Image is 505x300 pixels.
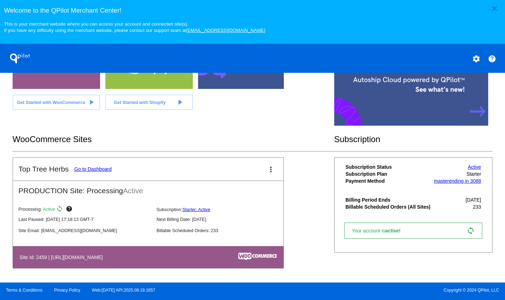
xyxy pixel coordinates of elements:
[352,228,408,233] span: Your account is
[114,100,166,105] span: Get Started with Shopify
[267,165,275,174] mat-icon: more_vert
[6,51,34,65] h1: QPilot
[156,207,289,212] p: Subscription:
[19,165,69,173] h2: Top Tree Herbs
[4,21,265,33] small: This is your merchant website where you can access your account and connected site(s). If you hav...
[87,98,96,106] mat-icon: play_arrow
[344,223,482,239] a: Your account isactive! sync
[466,197,481,203] span: [DATE]
[345,178,432,184] th: Payment Method
[473,204,481,210] span: 233
[105,95,193,110] a: Get Started with Shopify
[345,197,432,203] th: Billing Period Ends
[467,171,481,177] span: Starter
[345,204,432,210] th: Billable Scheduled Orders (All Sites)
[13,95,100,110] a: Get Started with WooCommerce
[472,55,481,63] mat-icon: settings
[6,288,42,293] a: Terms & Conditions
[66,205,74,214] mat-icon: help
[43,207,55,212] span: Active
[13,181,283,195] h2: PRODUCTION Site: Processing
[468,164,481,170] a: Active
[74,166,112,172] a: Go to Dashboard
[345,171,432,177] th: Subscription Plan
[54,288,80,293] a: Privacy Policy
[467,226,475,235] mat-icon: sync
[334,134,493,144] h2: Subscription
[259,288,499,293] span: Copyright © 2024 QPilot, LLC
[176,98,184,106] mat-icon: play_arrow
[19,217,151,222] p: Last Paused: [DATE] 17:18:13 GMT-7
[434,178,481,184] a: masterending in 3088
[238,253,277,260] img: c53aa0e5-ae75-48aa-9bee-956650975ee5
[434,178,449,184] span: master
[19,205,151,214] p: Processing:
[182,207,210,212] a: Starter: Active
[20,254,106,260] h4: Site Id: 2459 | [URL][DOMAIN_NAME]
[56,205,65,214] mat-icon: sync
[385,228,404,233] span: active!
[123,187,143,195] span: Active
[488,55,496,63] mat-icon: help
[13,134,334,144] h2: WooCommerce Sites
[92,288,155,293] a: Web:[DATE] API:2025.08.19.1657
[156,217,289,222] p: Next Billing Date: [DATE]
[186,28,265,33] a: [EMAIL_ADDRESS][DOMAIN_NAME]
[156,228,289,233] p: Billable Scheduled Orders: 233
[4,7,501,14] h3: Welcome to the QPilot Merchant Center!
[345,164,432,170] th: Subscription Status
[490,4,499,13] mat-icon: close
[17,100,85,105] span: Get Started with WooCommerce
[19,228,151,233] p: Site Email: [EMAIL_ADDRESS][DOMAIN_NAME]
